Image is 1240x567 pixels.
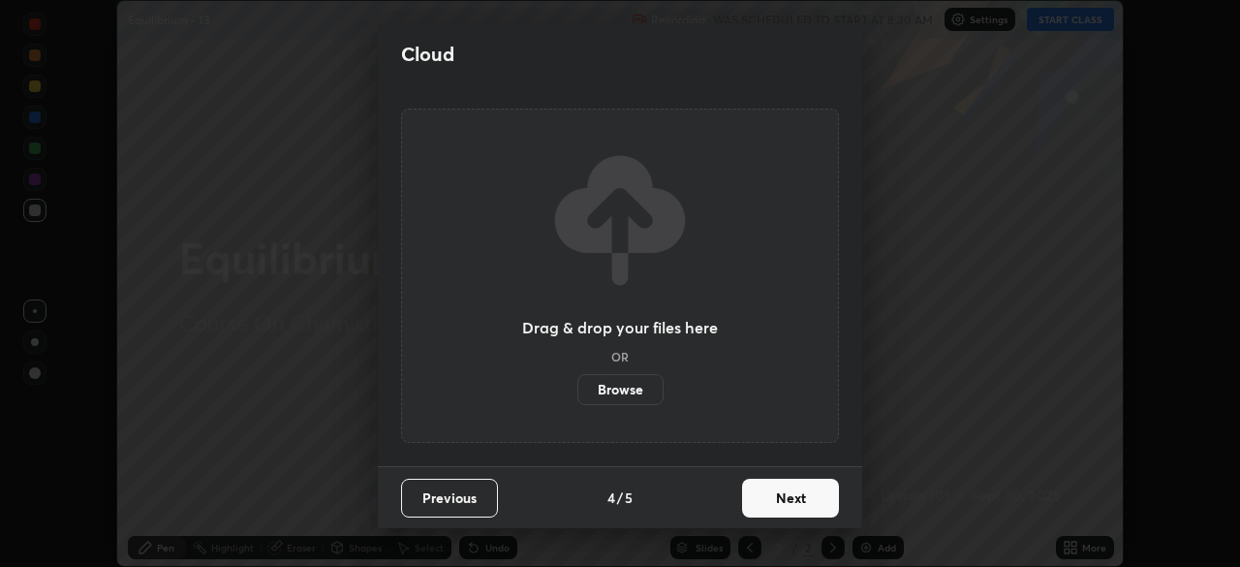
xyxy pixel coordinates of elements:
[401,42,454,67] h2: Cloud
[401,479,498,518] button: Previous
[617,488,623,508] h4: /
[522,320,718,335] h3: Drag & drop your files here
[625,488,633,508] h4: 5
[611,351,629,362] h5: OR
[742,479,839,518] button: Next
[607,488,615,508] h4: 4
